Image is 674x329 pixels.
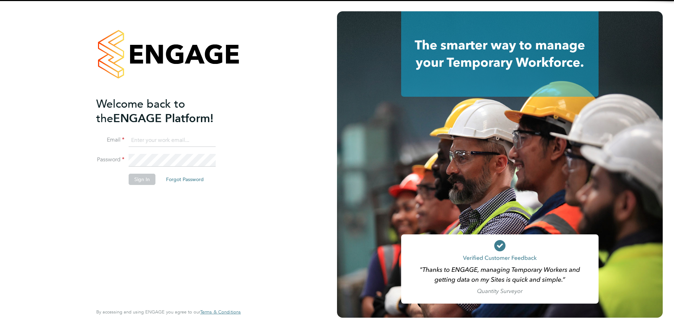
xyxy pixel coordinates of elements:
[96,156,124,163] label: Password
[129,134,216,147] input: Enter your work email...
[96,97,234,126] h2: ENGAGE Platform!
[200,309,241,315] a: Terms & Conditions
[96,309,241,315] span: By accessing and using ENGAGE you agree to our
[160,174,209,185] button: Forgot Password
[96,97,185,125] span: Welcome back to the
[96,136,124,144] label: Email
[129,174,155,185] button: Sign In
